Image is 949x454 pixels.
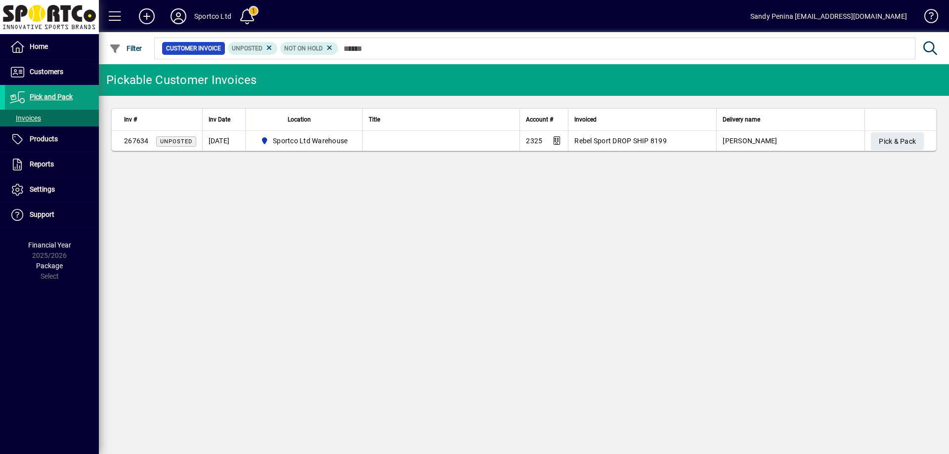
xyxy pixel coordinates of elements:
[109,44,142,52] span: Filter
[10,114,41,122] span: Invoices
[30,160,54,168] span: Reports
[209,114,230,125] span: Inv Date
[166,43,221,53] span: Customer Invoice
[574,114,710,125] div: Invoiced
[750,8,907,24] div: Sandy Penina [EMAIL_ADDRESS][DOMAIN_NAME]
[209,114,239,125] div: Inv Date
[30,68,63,76] span: Customers
[36,262,63,270] span: Package
[160,138,192,145] span: Unposted
[124,114,137,125] span: Inv #
[252,114,357,125] div: Location
[280,42,338,55] mat-chip: Hold Status: Not On Hold
[369,114,380,125] span: Title
[5,60,99,84] a: Customers
[273,136,347,146] span: Sportco Ltd Warehouse
[30,135,58,143] span: Products
[5,35,99,59] a: Home
[917,2,937,34] a: Knowledge Base
[5,152,99,177] a: Reports
[723,137,777,145] span: [PERSON_NAME]
[723,114,859,125] div: Delivery name
[5,177,99,202] a: Settings
[5,110,99,126] a: Invoices
[107,40,145,57] button: Filter
[131,7,163,25] button: Add
[5,203,99,227] a: Support
[879,133,916,150] span: Pick & Pack
[124,114,196,125] div: Inv #
[369,114,514,125] div: Title
[284,45,323,52] span: Not On Hold
[124,137,149,145] span: 267634
[574,114,597,125] span: Invoiced
[526,114,553,125] span: Account #
[30,93,73,101] span: Pick and Pack
[163,7,194,25] button: Profile
[232,45,262,52] span: Unposted
[871,132,924,150] button: Pick & Pack
[574,137,667,145] span: Rebel Sport DROP SHIP 8199
[106,72,257,88] div: Pickable Customer Invoices
[28,241,71,249] span: Financial Year
[30,210,54,218] span: Support
[30,42,48,50] span: Home
[723,114,760,125] span: Delivery name
[228,42,278,55] mat-chip: Customer Invoice Status: Unposted
[526,137,542,145] span: 2325
[5,127,99,152] a: Products
[194,8,231,24] div: Sportco Ltd
[202,131,245,151] td: [DATE]
[257,135,352,147] span: Sportco Ltd Warehouse
[30,185,55,193] span: Settings
[288,114,311,125] span: Location
[526,114,562,125] div: Account #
